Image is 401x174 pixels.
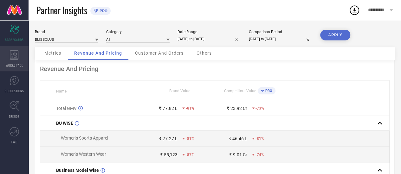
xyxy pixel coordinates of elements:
span: Metrics [44,51,61,56]
span: PRO [264,89,272,93]
div: ₹ 55,123 [160,152,178,157]
div: ₹ 9.01 Cr [229,152,247,157]
div: ₹ 77.82 L [159,106,178,111]
span: Women's Sports Apparel [61,135,108,141]
span: Women's Western Wear [61,152,106,157]
span: BU WISE [56,121,73,126]
span: Customer And Orders [135,51,184,56]
span: WORKSPACE [6,63,23,68]
span: -74% [255,153,264,157]
span: TRENDS [9,114,20,119]
div: Comparison Period [249,30,312,34]
input: Select date range [178,36,241,42]
span: -81% [255,136,264,141]
span: Competitors Value [224,89,256,93]
span: Total GMV [56,106,77,111]
span: FWD [11,140,17,144]
span: Name [56,89,67,93]
div: Open download list [349,4,360,16]
span: -81% [186,136,194,141]
button: APPLY [320,30,350,40]
span: SCORECARDS [5,37,24,42]
div: ₹ 46.46 L [229,136,247,141]
span: Others [197,51,212,56]
div: Revenue And Pricing [40,65,390,73]
span: Revenue And Pricing [74,51,122,56]
input: Select comparison period [249,36,312,42]
div: ₹ 77.27 L [159,136,178,141]
div: Date Range [178,30,241,34]
div: ₹ 23.92 Cr [227,106,247,111]
span: -81% [186,106,194,111]
span: Brand Value [169,89,190,93]
span: Business Model Wise [56,168,99,173]
span: Partner Insights [36,4,87,17]
div: Brand [35,30,98,34]
span: -73% [255,106,264,111]
span: PRO [98,9,107,13]
div: Category [106,30,170,34]
span: SUGGESTIONS [5,88,24,93]
span: -87% [186,153,194,157]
